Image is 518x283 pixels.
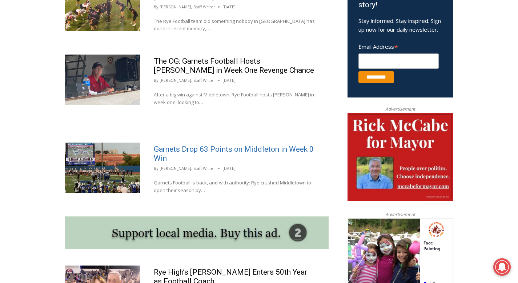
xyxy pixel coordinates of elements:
div: "[PERSON_NAME] and I covered the [DATE] Parade, which was a really eye opening experience as I ha... [184,0,344,71]
img: support local media, buy this ad [65,216,329,249]
img: McCabe for Mayor [348,113,453,201]
span: By [154,165,158,172]
time: [DATE] [222,4,236,10]
p: The Rye Football team did something nobody in [GEOGRAPHIC_DATA] has done in recent memory,… [154,17,315,33]
p: Garnets Football is back, and with authority: Rye crushed Middletown to open their season by… [154,179,315,194]
a: [PERSON_NAME], Staff Writer [160,4,215,9]
p: After a big win against Middletown, Rye Football hosts [PERSON_NAME] in week one, looking to… [154,91,315,106]
a: [PERSON_NAME], Staff Writer [160,166,215,171]
div: Face Painting [76,21,101,60]
div: 6 [85,61,88,69]
img: (PHOTO: Rye and Middletown walking to midfield before their Week 0 game on Friday, September 5, 2... [65,143,140,193]
a: Intern @ [DOMAIN_NAME] [175,71,352,91]
label: Email Address [358,39,439,52]
p: Stay informed. Stay inspired. Sign up now for our daily newsletter. [358,16,442,34]
div: 3 [76,61,79,69]
time: [DATE] [222,77,236,84]
a: [PERSON_NAME] Read Sanctuary Fall Fest: [DATE] [0,72,105,91]
span: Advertisement [378,105,422,112]
img: (PHOTO" Steve “The OG” Feeney in the press box at Rye High School's Nugent Stadium, 2022.) [65,55,140,105]
a: The OG: Garnets Football Hosts [PERSON_NAME] in Week One Revenge Chance [154,57,314,75]
span: Intern @ [DOMAIN_NAME] [190,72,337,89]
h4: [PERSON_NAME] Read Sanctuary Fall Fest: [DATE] [6,73,93,90]
span: By [154,77,158,84]
time: [DATE] [222,165,236,172]
a: [PERSON_NAME], Staff Writer [160,77,215,83]
div: / [81,61,83,69]
span: By [154,4,158,10]
span: Advertisement [378,211,422,218]
a: Garnets Drop 63 Points on Middleton in Week 0 Win [154,145,314,163]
